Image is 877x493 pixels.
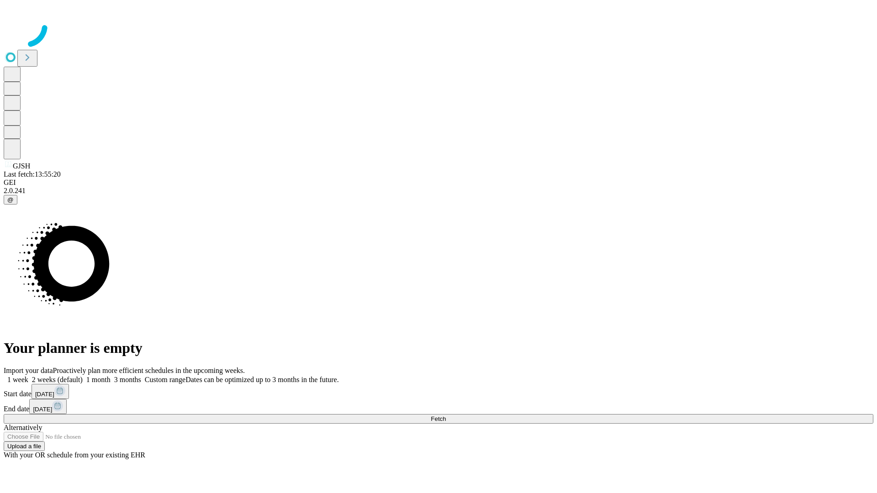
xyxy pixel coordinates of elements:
[4,441,45,451] button: Upload a file
[114,376,141,383] span: 3 months
[4,451,145,459] span: With your OR schedule from your existing EHR
[7,376,28,383] span: 1 week
[4,340,873,357] h1: Your planner is empty
[4,414,873,424] button: Fetch
[4,424,42,431] span: Alternatively
[7,196,14,203] span: @
[4,195,17,205] button: @
[32,376,83,383] span: 2 weeks (default)
[33,406,52,413] span: [DATE]
[4,367,53,374] span: Import your data
[53,367,245,374] span: Proactively plan more efficient schedules in the upcoming weeks.
[29,399,67,414] button: [DATE]
[431,415,446,422] span: Fetch
[4,187,873,195] div: 2.0.241
[86,376,111,383] span: 1 month
[32,384,69,399] button: [DATE]
[13,162,30,170] span: GJSH
[4,170,61,178] span: Last fetch: 13:55:20
[185,376,338,383] span: Dates can be optimized up to 3 months in the future.
[4,178,873,187] div: GEI
[35,391,54,398] span: [DATE]
[145,376,185,383] span: Custom range
[4,384,873,399] div: Start date
[4,399,873,414] div: End date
